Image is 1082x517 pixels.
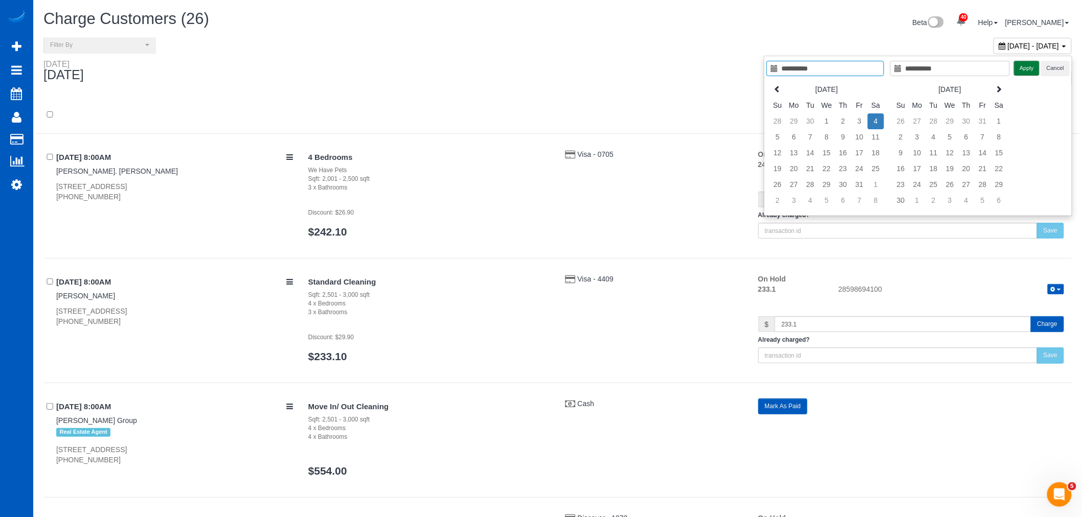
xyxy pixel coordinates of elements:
h4: Standard Cleaning [308,278,550,287]
td: 25 [868,161,884,177]
th: Sa [868,98,884,113]
a: $554.00 [308,465,347,477]
td: 22 [991,161,1007,177]
h5: Already charged? [758,212,1064,219]
a: [PERSON_NAME]. [PERSON_NAME] [56,167,178,175]
td: 21 [802,161,819,177]
td: 28 [975,177,991,193]
td: 1 [868,177,884,193]
td: 4 [802,193,819,208]
td: 13 [786,145,802,161]
a: Cash [577,400,594,408]
a: [PERSON_NAME] [1005,18,1069,27]
a: $242.10 [308,226,347,238]
span: Charge Customers (26) [43,10,209,28]
td: 27 [909,113,926,129]
div: [STREET_ADDRESS] [PHONE_NUMBER] [56,444,293,465]
td: 27 [958,177,975,193]
td: 1 [991,113,1007,129]
td: 16 [835,145,851,161]
td: 2 [835,113,851,129]
h4: Move In/ Out Cleaning [308,403,550,411]
td: 19 [942,161,958,177]
td: 26 [770,177,786,193]
td: 4 [958,193,975,208]
th: Su [770,98,786,113]
input: transaction id [758,347,1038,363]
td: 11 [868,129,884,145]
img: Automaid Logo [6,10,27,25]
div: [STREET_ADDRESS] [PHONE_NUMBER] [56,306,293,326]
span: $ [758,192,775,207]
td: 2 [893,129,909,145]
small: Discount: $29.90 [308,334,354,341]
th: Mo [786,98,802,113]
th: Th [958,98,975,113]
th: [DATE] [909,82,991,98]
th: Th [835,98,851,113]
h5: Already charged? [758,337,1064,343]
strong: 233.1 [758,285,776,293]
th: We [819,98,835,113]
th: We [942,98,958,113]
span: $ [758,316,775,332]
h4: [DATE] 8:00AM [56,278,293,287]
th: Fr [851,98,868,113]
small: Discount: $26.90 [308,209,354,216]
td: 6 [958,129,975,145]
td: 8 [868,193,884,208]
span: Real Estate Agent [56,428,110,436]
button: Cancel [1041,61,1070,76]
th: Tu [926,98,942,113]
td: 8 [819,129,835,145]
a: Visa - 4409 [577,275,614,283]
td: 31 [975,113,991,129]
td: 11 [926,145,942,161]
strong: 242.1 [758,160,776,169]
td: 28 [770,113,786,129]
td: 18 [868,145,884,161]
th: Su [893,98,909,113]
a: Beta [913,18,944,27]
td: 23 [835,161,851,177]
th: Sa [991,98,1007,113]
td: 5 [819,193,835,208]
td: 4 [926,129,942,145]
td: 29 [942,113,958,129]
td: 10 [909,145,926,161]
td: 16 [893,161,909,177]
td: 6 [835,193,851,208]
td: 14 [975,145,991,161]
th: Fr [975,98,991,113]
td: 2 [926,193,942,208]
td: 29 [991,177,1007,193]
td: 6 [991,193,1007,208]
span: Visa - 0705 [577,150,614,158]
td: 7 [975,129,991,145]
td: 27 [786,177,802,193]
strong: On Hold [758,275,786,283]
td: 25 [926,177,942,193]
td: 5 [770,129,786,145]
td: 30 [893,193,909,208]
div: Sqft: 2,501 - 3,000 sqft [308,291,550,299]
span: [DATE] - [DATE] [1008,42,1060,50]
td: 30 [835,177,851,193]
td: 3 [942,193,958,208]
td: 17 [851,145,868,161]
span: 5 [1068,482,1076,490]
a: [PERSON_NAME] [56,292,115,300]
td: 30 [802,113,819,129]
td: 12 [770,145,786,161]
td: 18 [926,161,942,177]
span: 40 [959,13,968,21]
div: 4 x Bathrooms [308,433,550,441]
td: 1 [909,193,926,208]
td: 9 [893,145,909,161]
span: Filter By [50,41,143,50]
div: [DATE] [43,60,94,82]
div: 28598694100 [831,284,1072,296]
td: 24 [909,177,926,193]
